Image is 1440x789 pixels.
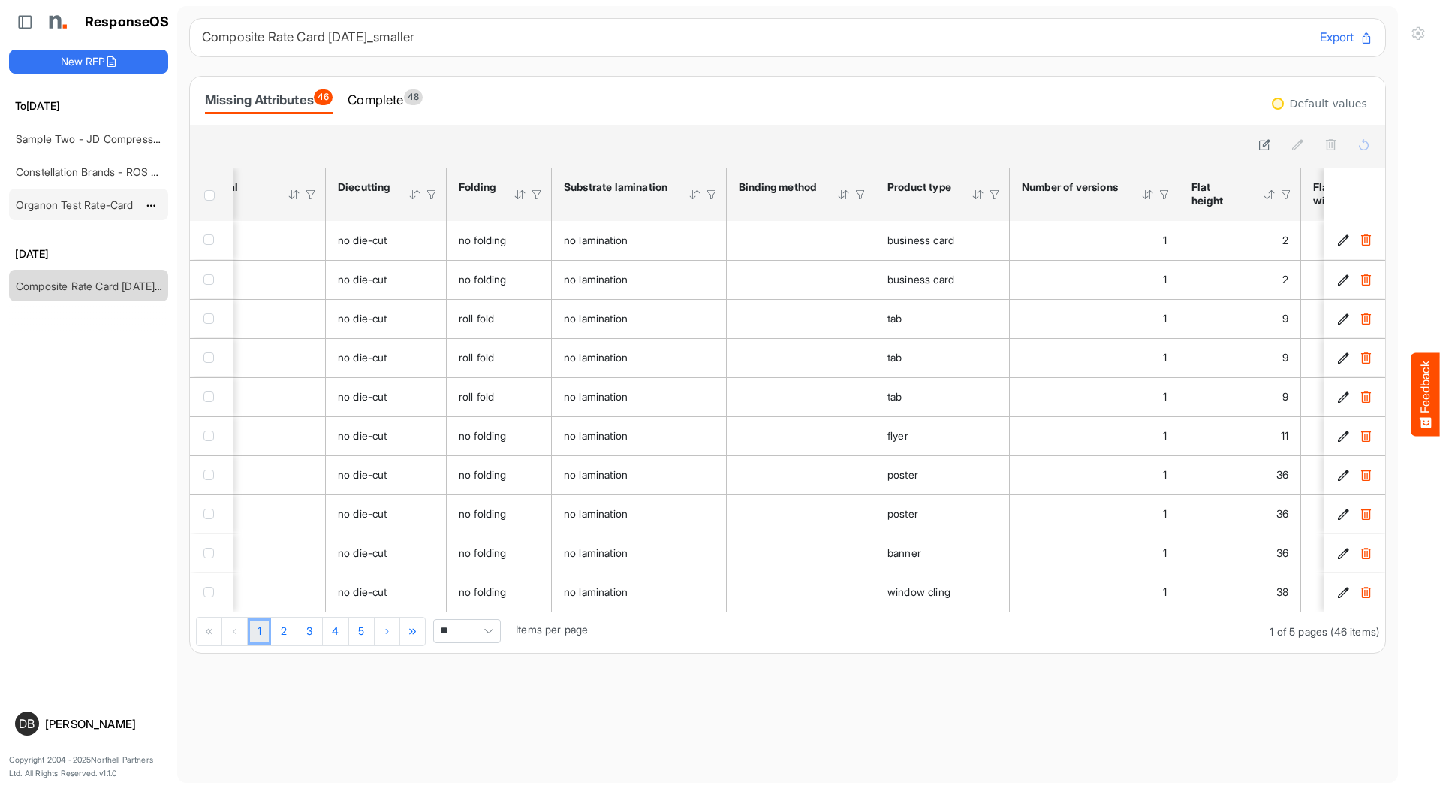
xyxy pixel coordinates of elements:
[1324,416,1388,455] td: 0b8a5c99-9755-41ca-bc24-8da2d8c29efc is template cell Column Header
[1336,350,1351,365] button: Edit
[1313,180,1361,207] div: Flat width
[447,221,552,260] td: no folding is template cell Column Header httpsnorthellcomontologiesmapping-rulesmanufacturinghas...
[190,573,233,612] td: checkbox
[887,273,954,286] span: business card
[1010,260,1179,299] td: 1 is template cell Column Header httpsnorthellcomontologiesmapping-rulesorderhasnumberofversions
[222,618,248,645] div: Go to previous page
[1282,312,1288,325] span: 9
[314,89,333,105] span: 46
[875,455,1010,494] td: poster is template cell Column Header httpsnorthellcomontologiesmapping-rulesproducthasproducttype
[190,416,233,455] td: checkbox
[1179,494,1301,534] td: 36 is template cell Column Header httpsnorthellcomontologiesmapping-rulesmeasurementhasflatsizehe...
[184,299,326,338] td: is template cell Column Header httpsnorthellcomontologiesmapping-rulesmanufacturinghassubstratefi...
[727,338,875,377] td: is template cell Column Header httpsnorthellcomontologiesmapping-rulesassemblyhasbindingmethod
[190,338,233,377] td: checkbox
[887,312,902,325] span: tab
[1179,573,1301,612] td: 38 is template cell Column Header httpsnorthellcomontologiesmapping-rulesmeasurementhasflatsizehe...
[1336,311,1351,326] button: Edit
[338,351,387,364] span: no die-cut
[326,534,447,573] td: no die-cut is template cell Column Header httpsnorthellcomontologiesmapping-rulesmanufacturinghas...
[887,180,952,194] div: Product type
[1336,389,1351,404] button: Edit
[1163,546,1167,559] span: 1
[1282,234,1288,246] span: 2
[190,612,1385,653] div: Pager Container
[1301,494,1419,534] td: 22 is template cell Column Header httpsnorthellcomontologiesmapping-rulesmeasurementhasflatsizewidth
[326,221,447,260] td: no die-cut is template cell Column Header httpsnorthellcomontologiesmapping-rulesmanufacturinghas...
[1358,506,1373,521] button: Delete
[727,299,875,338] td: is template cell Column Header httpsnorthellcomontologiesmapping-rulesassemblyhasbindingmethod
[190,260,233,299] td: checkbox
[1191,180,1243,207] div: Flat height
[16,165,180,178] a: Constellation Brands - ROS prices
[875,221,1010,260] td: business card is template cell Column Header httpsnorthellcomontologiesmapping-rulesproducthaspro...
[1336,467,1351,482] button: Edit
[1010,338,1179,377] td: 1 is template cell Column Header httpsnorthellcomontologiesmapping-rulesorderhasnumberofversions
[1276,546,1288,559] span: 36
[349,618,375,645] a: Page 5 of 5 Pages
[338,585,387,598] span: no die-cut
[41,7,71,37] img: Northell
[564,507,628,520] span: no lamination
[1163,273,1167,286] span: 1
[1301,573,1419,612] td: 28 is template cell Column Header httpsnorthellcomontologiesmapping-rulesmeasurementhasflatsizewidth
[727,534,875,573] td: is template cell Column Header httpsnorthellcomontologiesmapping-rulesassemblyhasbindingmethod
[1022,180,1122,194] div: Number of versions
[1179,299,1301,338] td: 9 is template cell Column Header httpsnorthellcomontologiesmapping-rulesmeasurementhasflatsizeheight
[875,377,1010,416] td: tab is template cell Column Header httpsnorthellcomontologiesmapping-rulesproducthasproducttype
[338,234,387,246] span: no die-cut
[1301,416,1419,455] td: 8.5 is template cell Column Header httpsnorthellcomontologiesmapping-rulesmeasurementhasflatsizew...
[564,312,628,325] span: no lamination
[338,468,387,481] span: no die-cut
[326,455,447,494] td: no die-cut is template cell Column Header httpsnorthellcomontologiesmapping-rulesmanufacturinghas...
[564,468,628,481] span: no lamination
[459,351,494,364] span: roll fold
[887,351,902,364] span: tab
[433,619,501,643] span: Pagerdropdown
[9,754,168,780] p: Copyright 2004 - 2025 Northell Partners Ltd. All Rights Reserved. v 1.1.0
[447,260,552,299] td: no folding is template cell Column Header httpsnorthellcomontologiesmapping-rulesmanufacturinghas...
[875,494,1010,534] td: poster is template cell Column Header httpsnorthellcomontologiesmapping-rulesproducthasproducttype
[1179,260,1301,299] td: 2 is template cell Column Header httpsnorthellcomontologiesmapping-rulesmeasurementhasflatsizeheight
[459,585,507,598] span: no folding
[1358,546,1373,561] button: Delete
[875,260,1010,299] td: business card is template cell Column Header httpsnorthellcomontologiesmapping-rulesproducthaspro...
[1324,221,1388,260] td: afac25f3-cfc4-424a-939b-d0aff6d5e649 is template cell Column Header
[447,377,552,416] td: roll fold is template cell Column Header httpsnorthellcomontologiesmapping-rulesmanufacturinghasf...
[1010,494,1179,534] td: 1 is template cell Column Header httpsnorthellcomontologiesmapping-rulesorderhasnumberofversions
[338,273,387,286] span: no die-cut
[459,390,494,403] span: roll fold
[1358,389,1373,404] button: Delete
[875,416,1010,455] td: flyer is template cell Column Header httpsnorthellcomontologiesmapping-rulesproducthasproducttype
[323,618,349,645] a: Page 4 of 5 Pages
[552,260,727,299] td: no lamination is template cell Column Header httpsnorthellcomontologiesmapping-rulesmanufacturing...
[326,377,447,416] td: no die-cut is template cell Column Header httpsnorthellcomontologiesmapping-rulesmanufacturinghas...
[85,14,170,30] h1: ResponseOS
[9,246,168,262] h6: [DATE]
[552,573,727,612] td: no lamination is template cell Column Header httpsnorthellcomontologiesmapping-rulesmanufacturing...
[459,429,507,442] span: no folding
[552,338,727,377] td: no lamination is template cell Column Header httpsnorthellcomontologiesmapping-rulesmanufacturing...
[552,416,727,455] td: no lamination is template cell Column Header httpsnorthellcomontologiesmapping-rulesmanufacturing...
[1358,467,1373,482] button: Delete
[1276,507,1288,520] span: 36
[1324,338,1388,377] td: 0d00ca5c-2351-4f2c-b301-f4c509394817 is template cell Column Header
[1163,585,1167,598] span: 1
[447,299,552,338] td: roll fold is template cell Column Header httpsnorthellcomontologiesmapping-rulesmanufacturinghasf...
[1158,188,1171,201] div: Filter Icon
[1301,377,1419,416] td: 18 is template cell Column Header httpsnorthellcomontologiesmapping-rulesmeasurementhasflatsizewidth
[271,618,297,645] a: Page 2 of 5 Pages
[184,534,326,573] td: is template cell Column Header httpsnorthellcomontologiesmapping-rulesmanufacturinghassubstratefi...
[1282,351,1288,364] span: 9
[552,221,727,260] td: no lamination is template cell Column Header httpsnorthellcomontologiesmapping-rulesmanufacturing...
[326,494,447,534] td: no die-cut is template cell Column Header httpsnorthellcomontologiesmapping-rulesmanufacturinghas...
[875,534,1010,573] td: banner is template cell Column Header httpsnorthellcomontologiesmapping-rulesproducthasproducttype
[459,234,507,246] span: no folding
[1336,272,1351,287] button: Edit
[1282,390,1288,403] span: 9
[184,377,326,416] td: is template cell Column Header httpsnorthellcomontologiesmapping-rulesmanufacturinghassubstratefi...
[727,260,875,299] td: is template cell Column Header httpsnorthellcomontologiesmapping-rulesassemblyhasbindingmethod
[727,455,875,494] td: is template cell Column Header httpsnorthellcomontologiesmapping-rulesassemblyhasbindingmethod
[1358,585,1373,600] button: Delete
[1163,468,1167,481] span: 1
